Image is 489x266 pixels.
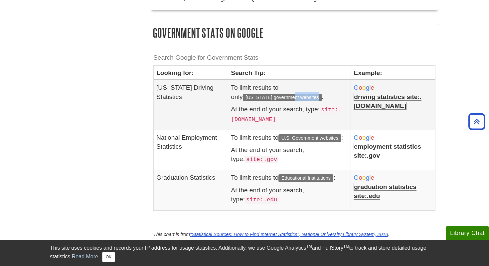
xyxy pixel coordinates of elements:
[72,254,98,259] a: Read More
[231,186,348,204] p: At the end of your search, type:
[362,84,366,91] span: o
[354,183,416,200] b: graduation statistics site:.edu
[354,143,421,159] b: employment statistics site:.gov
[359,84,362,91] span: o
[245,196,278,204] code: site:.edu
[369,134,371,141] span: l
[351,65,435,80] th: Example:
[190,232,299,237] q: Statistical Sources: How to Find Internet Statistics
[359,134,362,141] span: o
[371,84,375,91] span: e
[446,226,489,240] button: Library Chat
[231,105,348,124] p: At the end of your search, type:
[354,84,359,91] span: G
[278,174,333,182] span: Educational Institutions
[154,80,228,130] td: [US_STATE] Driving Statistics
[245,156,278,163] code: site:.gov
[362,134,366,141] span: o
[366,84,370,91] span: g
[231,133,348,142] p: To limit results to :
[359,174,362,181] span: o
[154,170,228,211] td: Graduation Statistics
[369,174,371,181] span: l
[366,174,370,181] span: g
[231,83,348,101] p: To limit results to only :
[231,106,342,123] code: site:.[DOMAIN_NAME]
[153,231,435,238] p: This chart is from .
[371,174,375,181] span: e
[231,145,348,164] p: At the end of your search, type:
[278,134,341,142] span: U.S. Government websites
[154,130,228,170] td: National Employment Statistics
[228,65,351,80] th: Search Tip:
[153,50,435,65] caption: Search Google for Government Stats
[354,134,359,141] span: G
[354,93,421,110] b: driving statistics site:.[DOMAIN_NAME]
[466,117,487,126] a: Back to Top
[369,84,371,91] span: l
[362,174,366,181] span: o
[243,94,322,101] span: [US_STATE] government websites
[354,174,359,181] span: G
[306,244,312,249] sup: TM
[343,244,349,249] sup: TM
[150,24,439,42] h2: Government Stats on Google
[231,173,348,182] p: To limit results to :
[371,134,375,141] span: e
[50,244,439,262] div: This site uses cookies and records your IP address for usage statistics. Additionally, we use Goo...
[102,252,115,262] button: Close
[190,232,388,237] a: Statistical Sources: How to Find Internet Statistics, National University Library System, 2018
[366,134,370,141] span: g
[154,65,228,80] th: Looking for:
